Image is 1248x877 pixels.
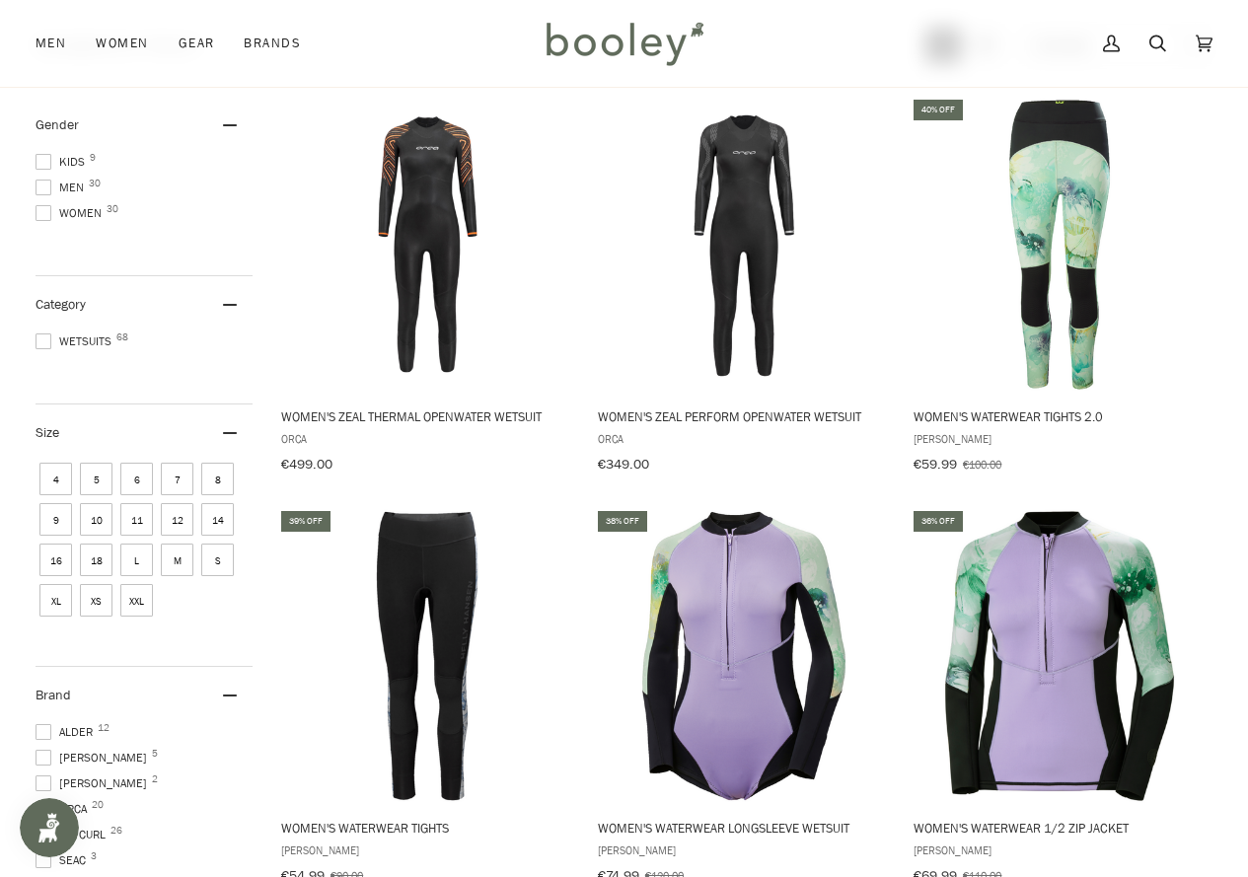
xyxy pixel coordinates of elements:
[963,456,1001,473] span: €100.00
[281,407,572,425] span: Women's Zeal Thermal Openwater Wetsuit
[595,97,892,479] a: Women's Zeal Perform Openwater Wetsuit
[911,97,1208,479] a: Women's WaterWear Tights 2.0
[36,115,79,134] span: Gender
[80,584,112,617] span: Size: XS
[36,686,71,704] span: Brand
[914,100,963,120] div: 40% off
[36,851,92,869] span: Seac
[80,503,112,536] span: Size: 10
[36,332,117,350] span: Wetsuits
[36,749,153,767] span: [PERSON_NAME]
[36,774,153,792] span: [PERSON_NAME]
[20,798,79,857] iframe: Button to open loyalty program pop-up
[39,584,72,617] span: Size: XL
[598,819,889,837] span: Women's WaterWear Longsleeve Wetsuit
[281,511,330,532] div: 39% off
[281,819,572,837] span: Women's WaterWear Tights
[244,34,301,53] span: Brands
[36,204,108,222] span: Women
[161,544,193,576] span: Size: M
[279,508,575,804] img: Helly Hansen Women's Waterwear Tights Grey Fog Esra - Booley Galway
[914,841,1205,858] span: [PERSON_NAME]
[120,503,153,536] span: Size: 11
[80,544,112,576] span: Size: 18
[161,463,193,495] span: Size: 7
[36,153,91,171] span: Kids
[39,463,72,495] span: Size: 4
[36,800,93,818] span: Orca
[161,503,193,536] span: Size: 12
[39,544,72,576] span: Size: 16
[98,723,110,733] span: 12
[914,511,963,532] div: 36% off
[914,430,1205,447] span: [PERSON_NAME]
[201,544,234,576] span: Size: S
[80,463,112,495] span: Size: 5
[598,511,647,532] div: 38% off
[39,503,72,536] span: Size: 9
[120,463,153,495] span: Size: 6
[596,508,892,804] img: Helly Hansen Women's Waterwear Longsleeve Wetsuit Jade Esra - Booley Galway
[201,463,234,495] span: Size: 8
[914,407,1205,425] span: Women's WaterWear Tights 2.0
[91,851,97,861] span: 3
[36,723,99,741] span: Alder
[36,295,86,314] span: Category
[914,819,1205,837] span: Women's WaterWear 1/2 Zip Jacket
[598,407,889,425] span: Women's Zeal Perform Openwater Wetsuit
[116,332,128,342] span: 68
[90,153,96,163] span: 9
[96,34,148,53] span: Women
[36,34,66,53] span: Men
[120,544,153,576] span: Size: L
[279,97,575,393] img: Orca Women's Zeal Thermal Openwater Wetsuit Black - Booley Galway
[598,455,649,474] span: €349.00
[36,179,90,196] span: Men
[281,455,332,474] span: €499.00
[110,826,122,836] span: 26
[538,15,710,72] img: Booley
[598,841,889,858] span: [PERSON_NAME]
[281,841,572,858] span: [PERSON_NAME]
[89,179,101,188] span: 30
[152,774,158,784] span: 2
[120,584,153,617] span: Size: XXL
[914,455,957,474] span: €59.99
[36,826,111,843] span: Rip Curl
[598,430,889,447] span: Orca
[912,97,1208,393] img: Helly Hansen Women's Waterwear Tights 2.0 Jade Esra - Booley Galway
[281,430,572,447] span: Orca
[107,204,118,214] span: 30
[36,423,59,442] span: Size
[152,749,158,759] span: 5
[596,97,892,393] img: Orca Women's Zeal Perform Openwater Wetsuit Black - Booley Galway
[179,34,215,53] span: Gear
[912,508,1208,804] img: Helly Hansen Women's Waterwear 1/2 Zip Jacket Jade Ezra - Booley Galway
[92,800,104,810] span: 20
[278,97,575,479] a: Women's Zeal Thermal Openwater Wetsuit
[201,503,234,536] span: Size: 14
